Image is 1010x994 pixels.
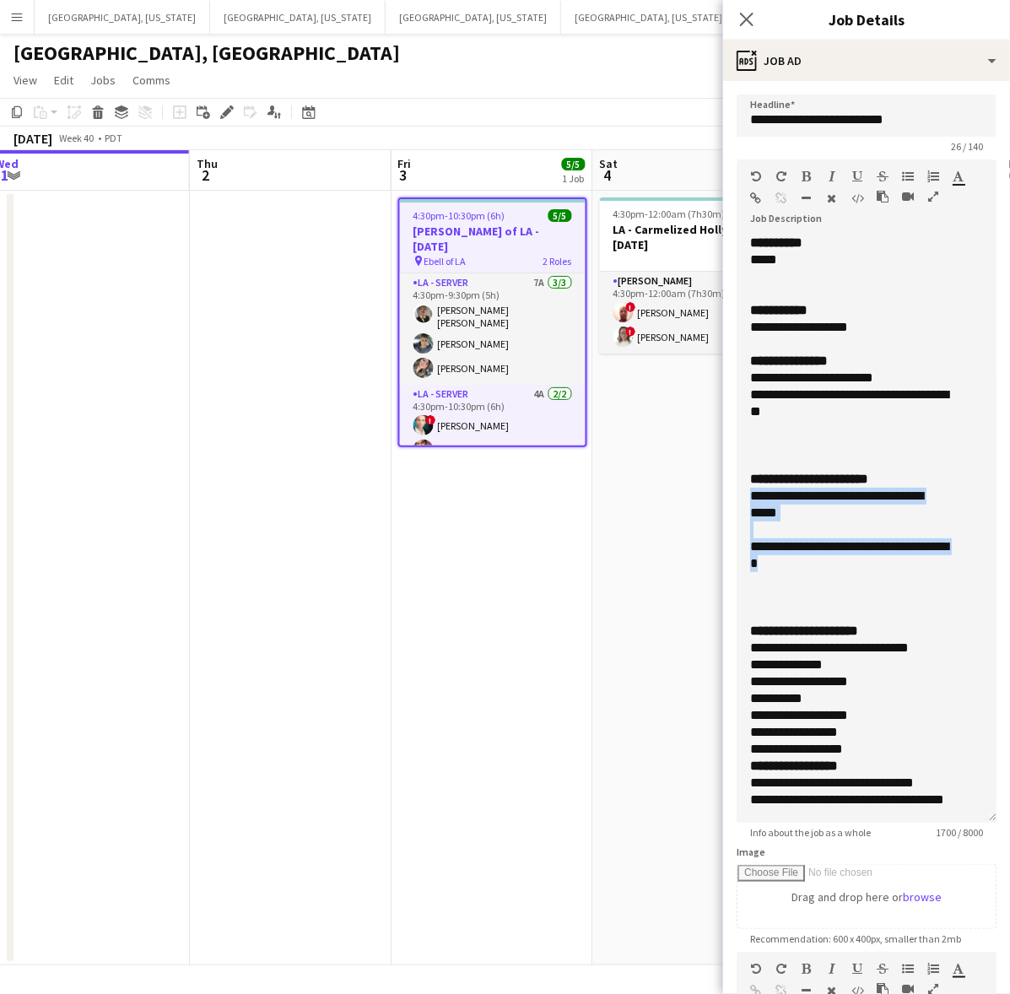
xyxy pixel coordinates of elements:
[851,962,863,975] button: Underline
[877,962,888,975] button: Strikethrough
[750,962,762,975] button: Undo
[937,140,996,153] span: 26 / 140
[400,385,586,467] app-card-role: LA - Server4A2/24:30pm-10:30pm (6h)![PERSON_NAME][PERSON_NAME]
[561,1,737,34] button: [GEOGRAPHIC_DATA], [US_STATE]
[922,826,996,839] span: 1700 / 8000
[386,1,561,34] button: [GEOGRAPHIC_DATA], [US_STATE]
[626,327,636,337] span: !
[750,192,762,205] button: Insert Link
[600,272,789,354] app-card-role: [PERSON_NAME]2A2/24:30pm-12:00am (7h30m)![PERSON_NAME]![PERSON_NAME]
[84,69,122,91] a: Jobs
[826,962,838,975] button: Italic
[877,190,888,203] button: Paste as plain text
[7,69,44,91] a: View
[801,962,813,975] button: Bold
[210,1,386,34] button: [GEOGRAPHIC_DATA], [US_STATE]
[47,69,80,91] a: Edit
[548,209,572,222] span: 5/5
[723,41,1010,81] div: Job Ad
[902,190,914,203] button: Insert video
[14,41,400,66] h1: [GEOGRAPHIC_DATA], [GEOGRAPHIC_DATA]
[826,170,838,183] button: Italic
[826,192,838,205] button: Clear Formatting
[953,962,964,975] button: Text Color
[953,170,964,183] button: Text Color
[14,130,52,147] div: [DATE]
[194,165,218,185] span: 2
[801,170,813,183] button: Bold
[562,158,586,170] span: 5/5
[600,197,789,354] app-job-card: 4:30pm-12:00am (7h30m) (Sun)2/2LA - Carmelized Hollywood [DATE]1 Role[PERSON_NAME]2A2/24:30pm-12:...
[413,209,505,222] span: 4:30pm-10:30pm (6h)
[400,273,586,385] app-card-role: LA - Server7A3/34:30pm-9:30pm (5h)[PERSON_NAME] [PERSON_NAME][PERSON_NAME][PERSON_NAME]
[126,69,177,91] a: Comms
[54,73,73,88] span: Edit
[626,302,636,312] span: !
[877,170,888,183] button: Strikethrough
[197,156,218,171] span: Thu
[775,962,787,975] button: Redo
[723,8,1010,30] h3: Job Details
[851,170,863,183] button: Underline
[750,170,762,183] button: Undo
[543,255,572,267] span: 2 Roles
[737,826,884,839] span: Info about the job as a whole
[426,415,436,425] span: !
[35,1,210,34] button: [GEOGRAPHIC_DATA], [US_STATE]
[14,73,37,88] span: View
[398,197,587,447] app-job-card: 4:30pm-10:30pm (6h)5/5[PERSON_NAME] of LA - [DATE] Ebell of LA2 RolesLA - Server7A3/34:30pm-9:30p...
[597,165,618,185] span: 4
[56,132,98,144] span: Week 40
[563,172,585,185] div: 1 Job
[396,165,412,185] span: 3
[737,932,975,945] span: Recommendation: 600 x 400px, smaller than 2mb
[398,156,412,171] span: Fri
[424,255,467,267] span: Ebell of LA
[105,132,122,144] div: PDT
[90,73,116,88] span: Jobs
[600,156,618,171] span: Sat
[613,208,751,220] span: 4:30pm-12:00am (7h30m) (Sun)
[851,192,863,205] button: HTML Code
[400,224,586,254] h3: [PERSON_NAME] of LA - [DATE]
[927,190,939,203] button: Fullscreen
[927,170,939,183] button: Ordered List
[902,962,914,975] button: Unordered List
[927,962,939,975] button: Ordered List
[775,170,787,183] button: Redo
[902,170,914,183] button: Unordered List
[132,73,170,88] span: Comms
[801,192,813,205] button: Horizontal Line
[600,222,789,252] h3: LA - Carmelized Hollywood [DATE]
